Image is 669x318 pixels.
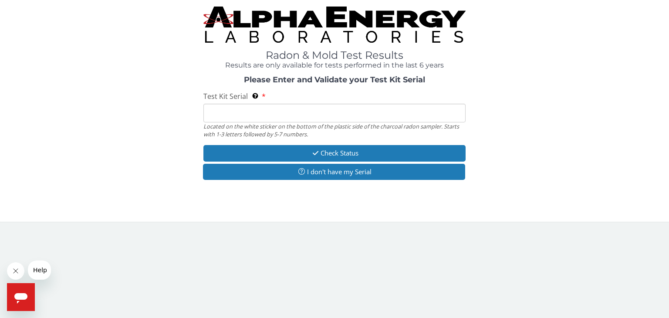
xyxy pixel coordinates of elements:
[244,75,425,85] strong: Please Enter and Validate your Test Kit Serial
[28,260,51,280] iframe: Message from company
[7,262,24,280] iframe: Close message
[203,122,466,139] div: Located on the white sticker on the bottom of the plastic side of the charcoal radon sampler. Sta...
[203,50,466,61] h1: Radon & Mold Test Results
[203,7,466,43] img: TightCrop.jpg
[203,164,465,180] button: I don't have my Serial
[7,283,35,311] iframe: Button to launch messaging window
[203,145,466,161] button: Check Status
[203,91,248,101] span: Test Kit Serial
[203,61,466,69] h4: Results are only available for tests performed in the last 6 years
